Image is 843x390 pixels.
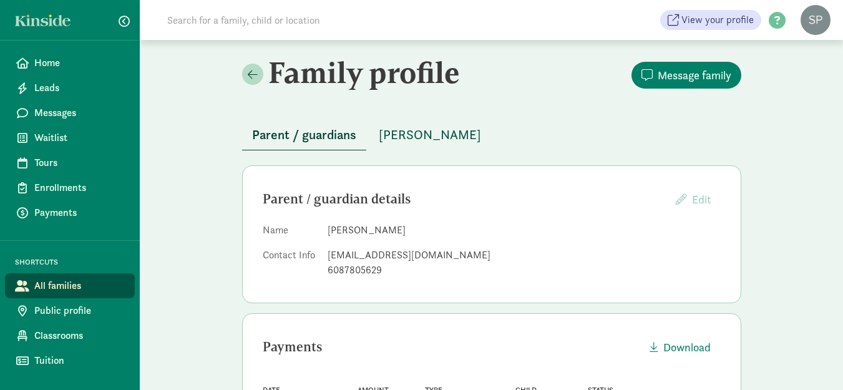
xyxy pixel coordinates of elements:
a: Leads [5,76,135,100]
button: Edit [666,186,721,213]
a: All families [5,273,135,298]
span: View your profile [681,12,754,27]
a: Parent / guardians [242,128,366,142]
dd: [PERSON_NAME] [328,223,721,238]
a: [PERSON_NAME] [369,128,491,142]
span: Payments [34,205,125,220]
iframe: Chat Widget [781,330,843,390]
a: Classrooms [5,323,135,348]
input: Search for a family, child or location [160,7,510,32]
a: Waitlist [5,125,135,150]
span: All families [34,278,125,293]
a: Tuition [5,348,135,373]
span: Public profile [34,303,125,318]
a: Payments [5,200,135,225]
div: 6087805629 [328,263,721,278]
span: Edit [692,192,711,207]
dt: Name [263,223,318,243]
span: Home [34,56,125,71]
a: Home [5,51,135,76]
span: Leads [34,80,125,95]
div: [EMAIL_ADDRESS][DOMAIN_NAME] [328,248,721,263]
span: Tuition [34,353,125,368]
button: Download [640,334,721,361]
div: Parent / guardian details [263,189,666,209]
a: View your profile [660,10,761,30]
span: Messages [34,105,125,120]
a: Messages [5,100,135,125]
span: Message family [658,67,731,84]
dt: Contact Info [263,248,318,283]
a: Enrollments [5,175,135,200]
span: Waitlist [34,130,125,145]
span: [PERSON_NAME] [379,125,481,145]
span: Tours [34,155,125,170]
a: Public profile [5,298,135,323]
button: Message family [631,62,741,89]
button: Parent / guardians [242,120,366,150]
span: Classrooms [34,328,125,343]
button: [PERSON_NAME] [369,120,491,150]
h2: Family profile [242,55,489,90]
span: Download [663,339,711,356]
a: Tours [5,150,135,175]
span: Enrollments [34,180,125,195]
div: Payments [263,337,640,357]
span: Parent / guardians [252,125,356,145]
